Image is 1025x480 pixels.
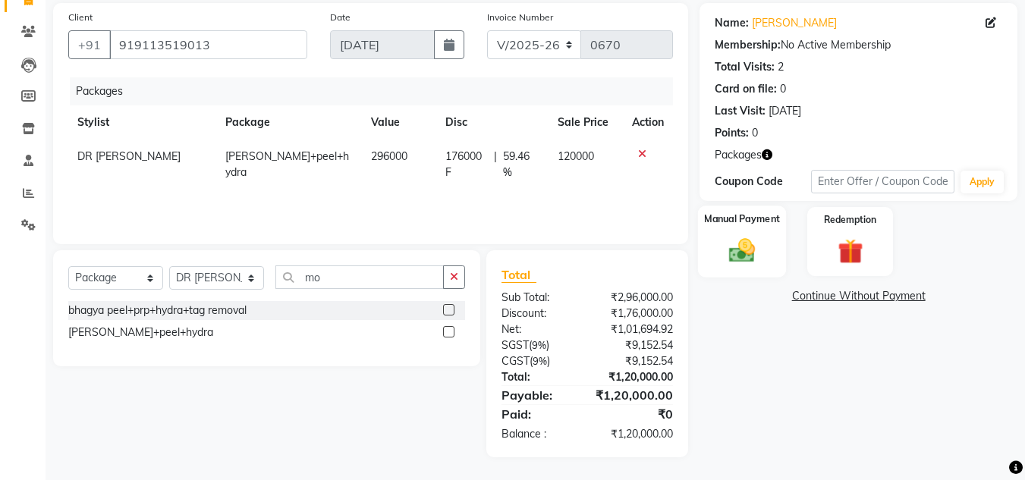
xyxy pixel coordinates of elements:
input: Search [275,265,444,289]
label: Manual Payment [704,212,780,226]
div: ₹1,20,000.00 [587,369,684,385]
div: Coupon Code [715,174,810,190]
div: ( ) [490,337,587,353]
span: 9% [532,339,546,351]
th: Action [623,105,673,140]
div: 0 [780,81,786,97]
div: ₹9,152.54 [587,353,684,369]
span: SGST [501,338,529,352]
div: ( ) [490,353,587,369]
div: No Active Membership [715,37,1002,53]
label: Date [330,11,351,24]
div: Points: [715,125,749,141]
input: Enter Offer / Coupon Code [811,170,954,193]
span: [PERSON_NAME]+peel+hydra [225,149,349,179]
button: +91 [68,30,111,59]
span: DR [PERSON_NAME] [77,149,181,163]
div: Sub Total: [490,290,587,306]
div: [DATE] [769,103,801,119]
div: Card on file: [715,81,777,97]
div: Paid: [490,405,587,423]
div: ₹9,152.54 [587,337,684,353]
th: Value [362,105,436,140]
div: 0 [752,125,758,141]
input: Search by Name/Mobile/Email/Code [109,30,307,59]
div: Total Visits: [715,59,775,75]
th: Disc [436,105,549,140]
div: ₹1,20,000.00 [587,426,684,442]
div: ₹1,76,000.00 [587,306,684,322]
span: 296000 [371,149,407,163]
div: Membership: [715,37,781,53]
a: [PERSON_NAME] [752,15,837,31]
span: Total [501,267,536,283]
img: _cash.svg [721,236,763,266]
span: CGST [501,354,530,368]
div: Net: [490,322,587,337]
div: ₹1,01,694.92 [587,322,684,337]
img: _gift.svg [830,236,871,267]
div: Last Visit: [715,103,766,119]
span: 120000 [558,149,594,163]
button: Apply [961,171,1004,193]
div: Balance : [490,426,587,442]
span: 176000 F [445,149,488,180]
div: [PERSON_NAME]+peel+hydra [68,325,213,340]
div: ₹1,20,000.00 [584,386,684,404]
label: Client [68,11,93,24]
div: Total: [490,369,587,385]
div: ₹0 [587,405,684,423]
span: 59.46 % [503,149,539,180]
th: Package [216,105,362,140]
div: Discount: [490,306,587,322]
span: 9% [533,355,547,367]
div: Name: [715,15,749,31]
div: Payable: [490,386,584,404]
div: bhagya peel+prp+hydra+tag removal [68,303,247,318]
div: ₹2,96,000.00 [587,290,684,306]
span: | [494,149,497,180]
th: Stylist [68,105,216,140]
div: Packages [70,77,684,105]
th: Sale Price [549,105,623,140]
label: Invoice Number [487,11,553,24]
label: Redemption [824,213,876,227]
div: 2 [778,59,784,75]
span: Packages [715,147,762,163]
a: Continue Without Payment [703,288,1014,304]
